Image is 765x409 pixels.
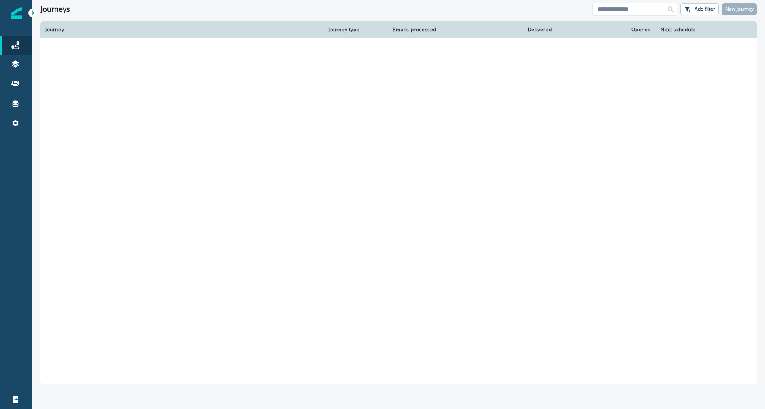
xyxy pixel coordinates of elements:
[40,5,70,14] h1: Journeys
[389,26,436,33] div: Emails processed
[11,7,22,19] img: Inflection
[446,26,552,33] div: Delivered
[722,3,757,15] button: New journey
[45,26,319,33] div: Journey
[695,6,715,12] p: Add filter
[661,26,732,33] div: Next schedule
[725,6,754,12] p: New journey
[680,3,719,15] button: Add filter
[329,26,380,33] div: Journey type
[561,26,651,33] div: Opened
